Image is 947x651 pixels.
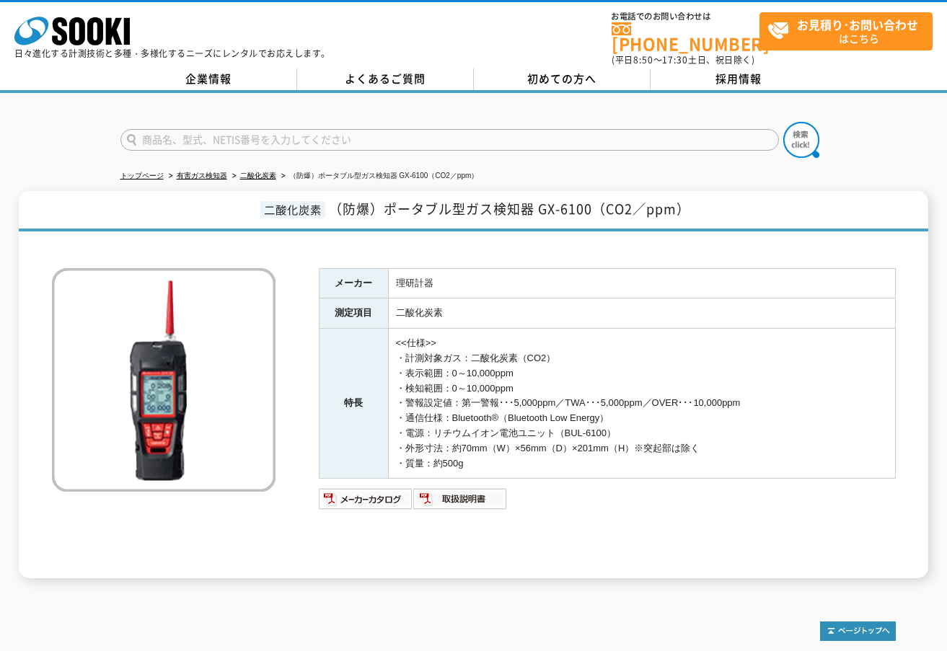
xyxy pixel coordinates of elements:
[388,268,895,298] td: 理研計器
[240,172,276,180] a: 二酸化炭素
[52,268,276,492] img: （防爆）ポータブル型ガス検知器 GX-6100（CO2／ppm）
[120,68,297,90] a: 企業情報
[120,129,779,151] input: 商品名、型式、NETIS番号を入力してください
[474,68,651,90] a: 初めての方へ
[260,201,325,218] span: 二酸化炭素
[527,71,596,87] span: 初めての方へ
[767,13,932,49] span: はこちら
[413,497,508,508] a: 取扱説明書
[14,49,330,58] p: 日々進化する計測技術と多種・多様化するニーズにレンタルでお応えします。
[319,487,413,510] img: メーカーカタログ
[319,497,413,508] a: メーカーカタログ
[612,53,754,66] span: (平日 ～ 土日、祝日除く)
[612,22,759,52] a: [PHONE_NUMBER]
[177,172,227,180] a: 有害ガス検知器
[388,329,895,479] td: <<仕様>> ・計測対象ガス：二酸化炭素（CO2） ・表示範囲：0～10,000ppm ・検知範囲：0～10,000ppm ・警報設定値：第一警報･･･5,000ppm／TWA･･･5,000p...
[633,53,653,66] span: 8:50
[319,329,388,479] th: 特長
[329,199,690,218] span: （防爆）ポータブル型ガス検知器 GX-6100（CO2／ppm）
[662,53,688,66] span: 17:30
[319,268,388,298] th: メーカー
[651,68,827,90] a: 採用情報
[413,487,508,510] img: 取扱説明書
[759,12,933,50] a: お見積り･お問い合わせはこちら
[388,298,895,329] td: 二酸化炭素
[612,12,759,21] span: お電話でのお問い合わせは
[783,122,819,158] img: btn_search.png
[820,621,896,641] img: トップページへ
[297,68,474,90] a: よくあるご質問
[319,298,388,329] th: 測定項目
[797,16,918,33] strong: お見積り･お問い合わせ
[278,169,479,184] li: （防爆）ポータブル型ガス検知器 GX-6100（CO2／ppm）
[120,172,164,180] a: トップページ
